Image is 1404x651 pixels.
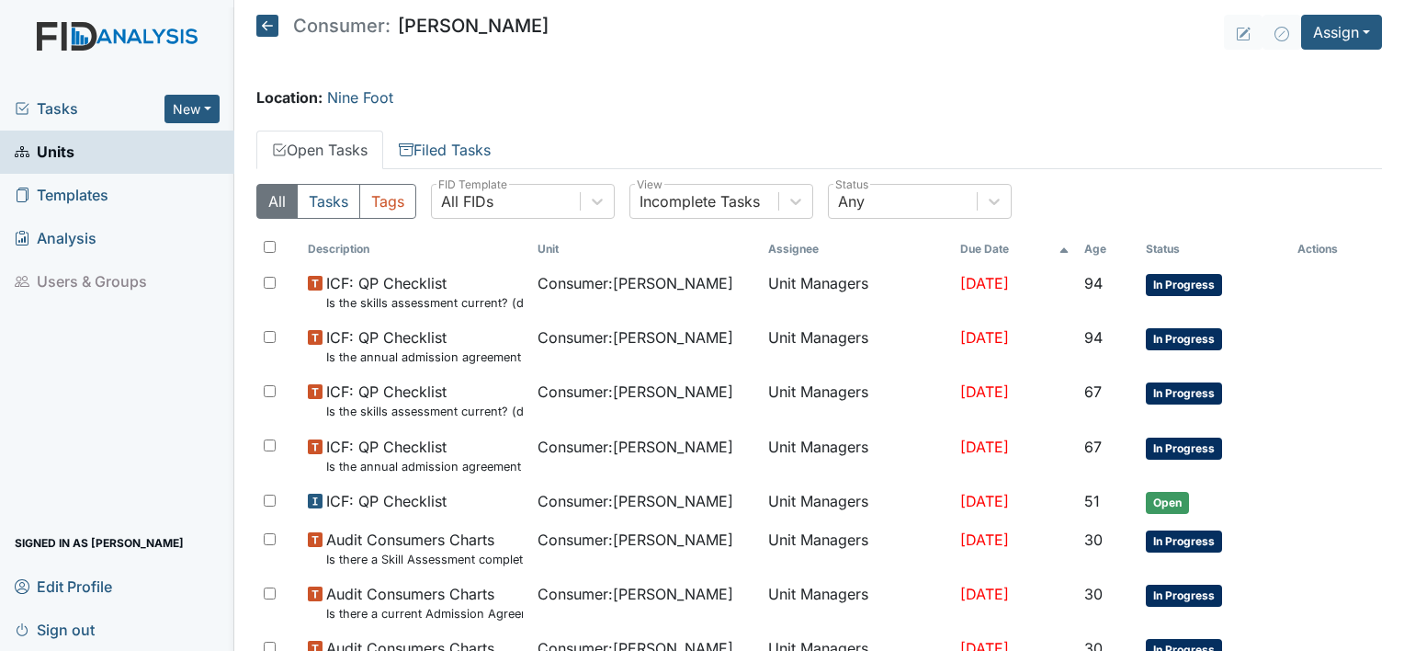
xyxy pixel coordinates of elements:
[1146,383,1222,405] span: In Progress
[383,131,506,169] a: Filed Tasks
[1077,234,1138,265] th: Toggle SortBy
[1084,328,1103,347] span: 94
[164,95,220,123] button: New
[1290,234,1382,265] th: Actions
[838,190,865,212] div: Any
[960,438,1009,456] span: [DATE]
[538,529,733,551] span: Consumer : [PERSON_NAME]
[326,272,523,312] span: ICF: QP Checklist Is the skills assessment current? (document the date in the comment section)
[326,490,447,512] span: ICF: QP Checklist
[359,184,416,219] button: Tags
[538,490,733,512] span: Consumer : [PERSON_NAME]
[326,381,523,420] span: ICF: QP Checklist Is the skills assessment current? (document the date in the comment section)
[1146,438,1222,460] span: In Progress
[953,234,1077,265] th: Toggle SortBy
[761,428,953,483] td: Unit Managers
[761,576,953,630] td: Unit Managers
[327,88,393,107] a: Nine Foot
[1138,234,1290,265] th: Toggle SortBy
[1084,585,1103,603] span: 30
[264,241,276,253] input: Toggle All Rows Selected
[326,551,523,568] small: Is there a Skill Assessment completed and updated yearly (no more than one year old)
[538,326,733,348] span: Consumer : [PERSON_NAME]
[256,184,298,219] button: All
[1146,531,1222,553] span: In Progress
[1146,492,1189,514] span: Open
[530,234,760,265] th: Toggle SortBy
[761,319,953,373] td: Unit Managers
[256,88,323,107] strong: Location:
[761,234,953,265] th: Assignee
[1084,383,1102,401] span: 67
[15,181,108,210] span: Templates
[761,265,953,319] td: Unit Managers
[1084,438,1102,456] span: 67
[15,97,164,120] a: Tasks
[326,605,523,622] small: Is there a current Admission Agreement ([DATE])?
[960,492,1009,510] span: [DATE]
[15,224,96,253] span: Analysis
[326,458,523,475] small: Is the annual admission agreement current? (document the date in the comment section)
[326,436,523,475] span: ICF: QP Checklist Is the annual admission agreement current? (document the date in the comment se...
[960,274,1009,292] span: [DATE]
[761,521,953,576] td: Unit Managers
[326,403,523,420] small: Is the skills assessment current? (document the date in the comment section)
[326,348,523,366] small: Is the annual admission agreement current? (document the date in the comment section)
[441,190,493,212] div: All FIDs
[761,483,953,521] td: Unit Managers
[761,373,953,428] td: Unit Managers
[960,531,1009,549] span: [DATE]
[640,190,760,212] div: Incomplete Tasks
[297,184,360,219] button: Tasks
[15,138,74,166] span: Units
[1084,274,1103,292] span: 94
[326,583,523,622] span: Audit Consumers Charts Is there a current Admission Agreement (within one year)?
[1301,15,1382,50] button: Assign
[1146,585,1222,607] span: In Progress
[15,572,112,600] span: Edit Profile
[326,529,523,568] span: Audit Consumers Charts Is there a Skill Assessment completed and updated yearly (no more than one...
[256,131,383,169] a: Open Tasks
[326,294,523,312] small: Is the skills assessment current? (document the date in the comment section)
[1084,531,1103,549] span: 30
[960,585,1009,603] span: [DATE]
[1146,328,1222,350] span: In Progress
[300,234,530,265] th: Toggle SortBy
[15,615,95,644] span: Sign out
[538,583,733,605] span: Consumer : [PERSON_NAME]
[256,15,549,37] h5: [PERSON_NAME]
[293,17,391,35] span: Consumer:
[538,436,733,458] span: Consumer : [PERSON_NAME]
[538,381,733,403] span: Consumer : [PERSON_NAME]
[15,529,184,557] span: Signed in as [PERSON_NAME]
[1146,274,1222,296] span: In Progress
[960,383,1009,401] span: [DATE]
[1084,492,1100,510] span: 51
[538,272,733,294] span: Consumer : [PERSON_NAME]
[960,328,1009,347] span: [DATE]
[326,326,523,366] span: ICF: QP Checklist Is the annual admission agreement current? (document the date in the comment se...
[256,184,416,219] div: Type filter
